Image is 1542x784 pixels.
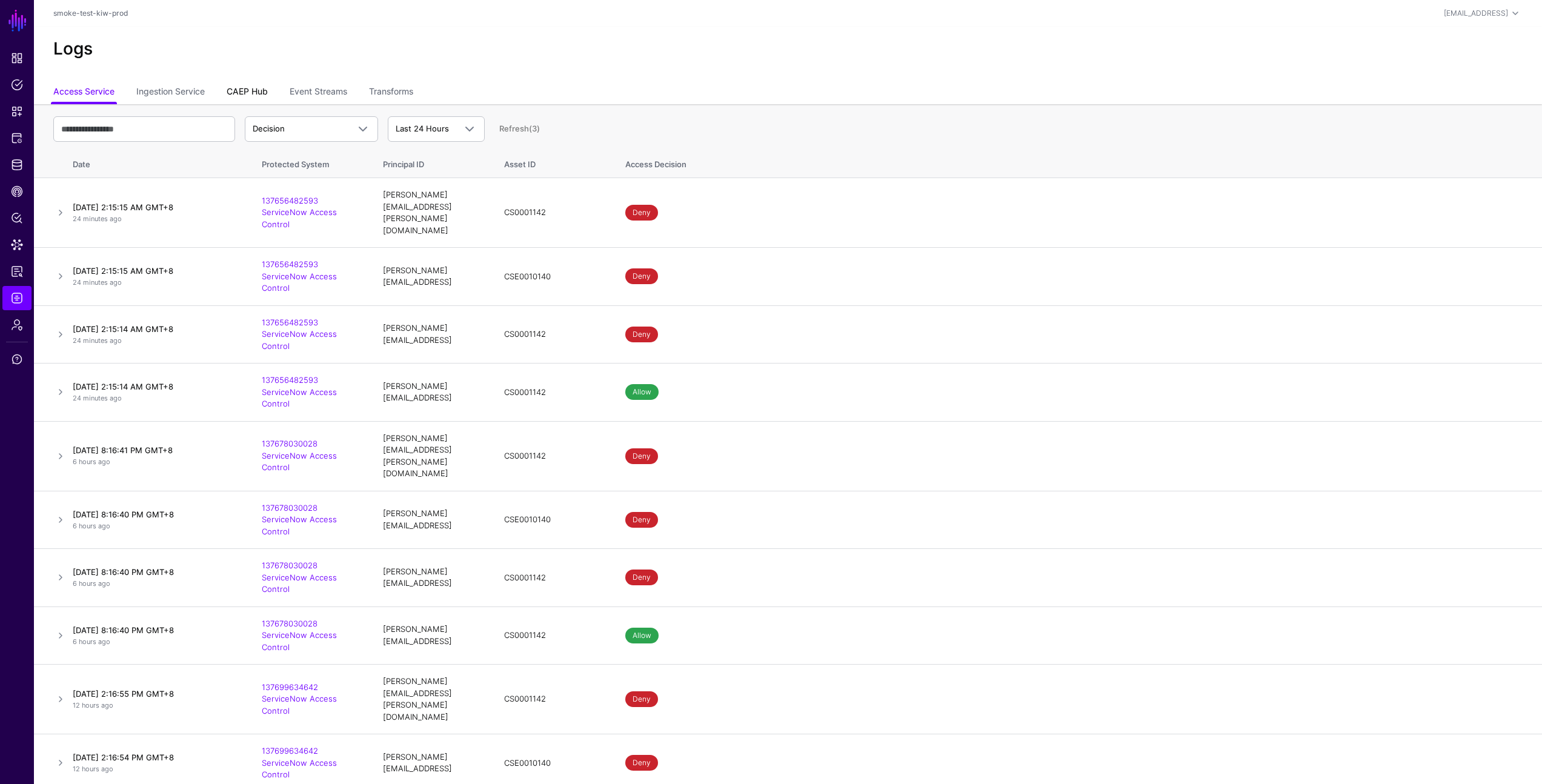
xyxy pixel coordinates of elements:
[262,317,337,351] a: 137656482593 ServiceNow Access Control
[492,665,613,734] td: CS0001142
[262,619,337,652] a: 137678030028 ServiceNow Access Control
[136,81,205,104] a: Ingestion Service
[73,764,238,774] p: 12 hours ago
[7,7,28,34] a: SGNL
[492,248,613,306] td: CSE0010140
[73,277,238,288] p: 24 minutes ago
[262,682,337,716] a: 137699634642 ServiceNow Access Control
[625,205,658,221] span: Deny
[2,286,32,310] a: Logs
[625,512,658,528] span: Deny
[2,179,32,204] a: CAEP Hub
[53,8,128,18] a: smoke-test-kiw-prod
[2,233,32,257] a: Data Lens
[73,752,238,763] h4: [DATE] 2:16:54 PM GMT+8
[73,324,238,334] h4: [DATE] 2:15:14 AM GMT+8
[371,421,492,491] td: [PERSON_NAME][EMAIL_ADDRESS][PERSON_NAME][DOMAIN_NAME]
[625,628,659,643] span: Allow
[11,52,23,64] span: Dashboard
[11,265,23,277] span: Reports
[625,327,658,342] span: Deny
[371,305,492,364] td: [PERSON_NAME][EMAIL_ADDRESS]
[625,570,658,585] span: Deny
[11,159,23,171] span: Identity Data Fabric
[68,147,250,178] th: Date
[73,566,238,577] h4: [DATE] 8:16:40 PM GMT+8
[1444,8,1508,19] div: [EMAIL_ADDRESS]
[250,147,371,178] th: Protected System
[371,147,492,178] th: Principal ID
[227,81,268,104] a: CAEP Hub
[11,212,23,224] span: Policy Lens
[11,353,23,365] span: Support
[2,259,32,284] a: Reports
[2,73,32,97] a: Policies
[262,196,337,229] a: 137656482593 ServiceNow Access Control
[2,99,32,124] a: Snippets
[492,147,613,178] th: Asset ID
[73,637,238,647] p: 6 hours ago
[73,521,238,531] p: 6 hours ago
[2,206,32,230] a: Policy Lens
[371,248,492,306] td: [PERSON_NAME][EMAIL_ADDRESS]
[73,336,238,346] p: 24 minutes ago
[53,81,115,104] a: Access Service
[262,259,337,293] a: 137656482593 ServiceNow Access Control
[371,364,492,422] td: [PERSON_NAME][EMAIL_ADDRESS]
[2,126,32,150] a: Protected Systems
[492,421,613,491] td: CS0001142
[73,625,238,636] h4: [DATE] 8:16:40 PM GMT+8
[613,147,1542,178] th: Access Decision
[73,445,238,456] h4: [DATE] 8:16:41 PM GMT+8
[625,755,658,771] span: Deny
[73,214,238,224] p: 24 minutes ago
[371,606,492,665] td: [PERSON_NAME][EMAIL_ADDRESS]
[2,313,32,337] a: Admin
[2,153,32,177] a: Identity Data Fabric
[369,81,413,104] a: Transforms
[625,384,659,400] span: Allow
[73,457,238,467] p: 6 hours ago
[11,239,23,251] span: Data Lens
[262,746,337,779] a: 137699634642 ServiceNow Access Control
[253,124,285,133] span: Decision
[371,491,492,549] td: [PERSON_NAME][EMAIL_ADDRESS]
[11,79,23,91] span: Policies
[492,549,613,607] td: CS0001142
[290,81,347,104] a: Event Streams
[73,509,238,520] h4: [DATE] 8:16:40 PM GMT+8
[73,265,238,276] h4: [DATE] 2:15:15 AM GMT+8
[73,579,238,589] p: 6 hours ago
[625,691,658,707] span: Deny
[371,549,492,607] td: [PERSON_NAME][EMAIL_ADDRESS]
[396,124,449,133] span: Last 24 Hours
[625,448,658,464] span: Deny
[73,381,238,392] h4: [DATE] 2:15:14 AM GMT+8
[73,688,238,699] h4: [DATE] 2:16:55 PM GMT+8
[11,292,23,304] span: Logs
[262,439,337,472] a: 137678030028 ServiceNow Access Control
[73,700,238,711] p: 12 hours ago
[11,132,23,144] span: Protected Systems
[11,319,23,331] span: Admin
[492,606,613,665] td: CS0001142
[73,393,238,404] p: 24 minutes ago
[371,665,492,734] td: [PERSON_NAME][EMAIL_ADDRESS][PERSON_NAME][DOMAIN_NAME]
[262,560,337,594] a: 137678030028 ServiceNow Access Control
[11,105,23,118] span: Snippets
[262,503,337,536] a: 137678030028 ServiceNow Access Control
[625,268,658,284] span: Deny
[371,178,492,248] td: [PERSON_NAME][EMAIL_ADDRESS][PERSON_NAME][DOMAIN_NAME]
[262,375,337,408] a: 137656482593 ServiceNow Access Control
[492,364,613,422] td: CS0001142
[11,185,23,198] span: CAEP Hub
[499,124,540,133] a: Refresh (3)
[492,178,613,248] td: CS0001142
[53,39,1523,59] h2: Logs
[2,46,32,70] a: Dashboard
[73,202,238,213] h4: [DATE] 2:15:15 AM GMT+8
[492,305,613,364] td: CS0001142
[492,491,613,549] td: CSE0010140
